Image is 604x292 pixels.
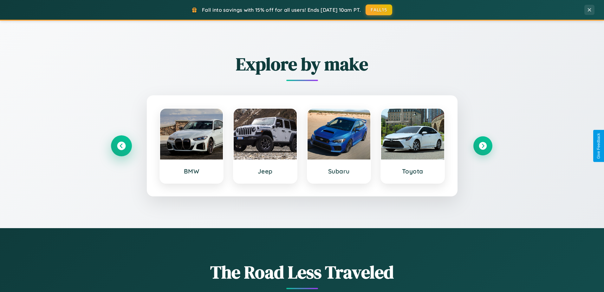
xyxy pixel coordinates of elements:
[112,260,492,284] h1: The Road Less Traveled
[314,167,364,175] h3: Subaru
[240,167,290,175] h3: Jeep
[166,167,217,175] h3: BMW
[366,4,392,15] button: FALL15
[596,133,601,159] div: Give Feedback
[387,167,438,175] h3: Toyota
[202,7,361,13] span: Fall into savings with 15% off for all users! Ends [DATE] 10am PT.
[112,52,492,76] h2: Explore by make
